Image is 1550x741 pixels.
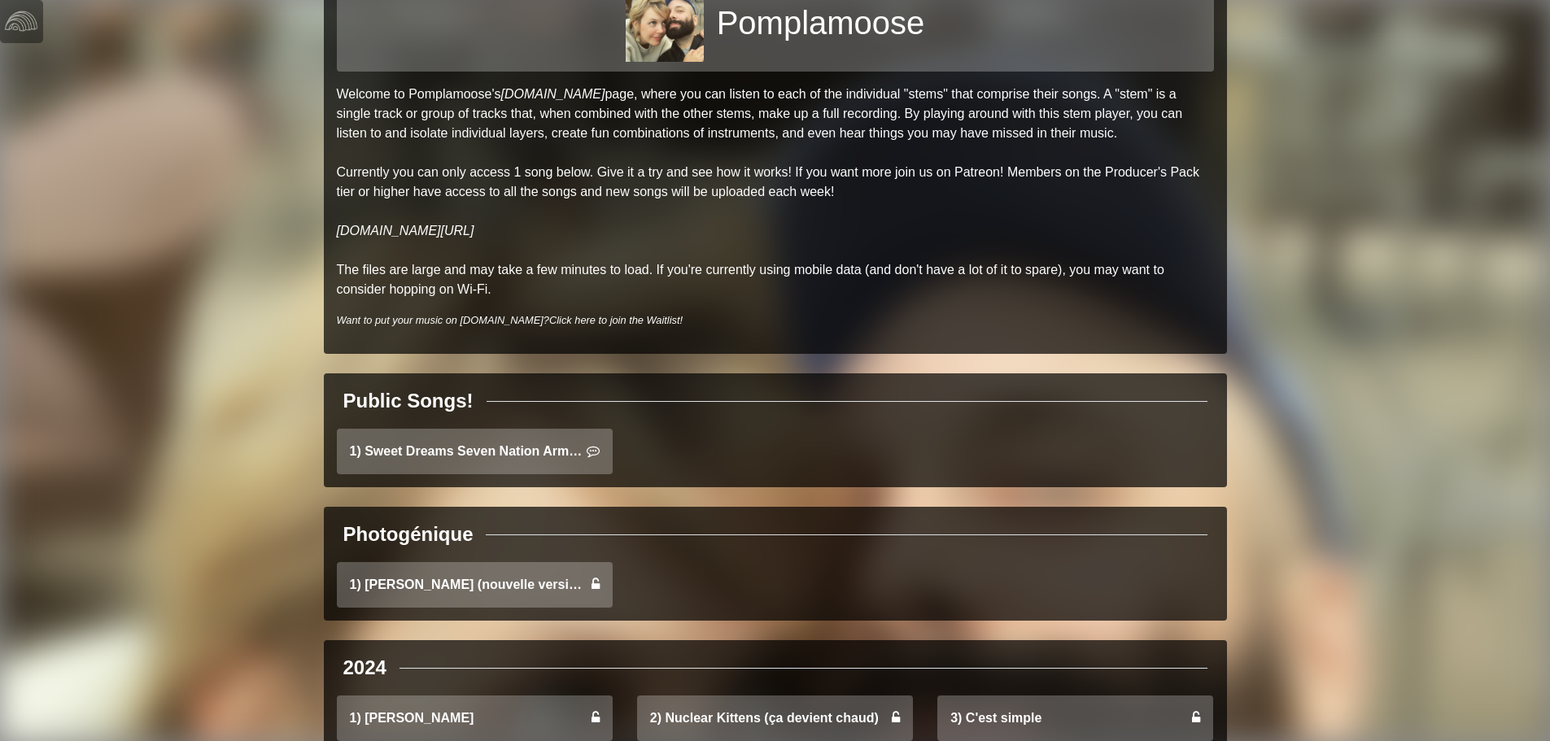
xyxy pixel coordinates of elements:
[337,695,613,741] a: 1) [PERSON_NAME]
[937,695,1213,741] a: 3) C'est simple
[343,653,386,682] div: 2024
[500,87,605,101] a: [DOMAIN_NAME]
[5,5,37,37] img: logo-white-4c48a5e4bebecaebe01ca5a9d34031cfd3d4ef9ae749242e8c4bf12ef99f53e8.png
[337,429,613,474] a: 1) Sweet Dreams Seven Nation Army Mashup
[337,562,613,608] a: 1) [PERSON_NAME] (nouvelle version)
[337,314,683,326] i: Want to put your music on [DOMAIN_NAME]?
[337,85,1214,299] p: Welcome to Pomplamoose's page, where you can listen to each of the individual "stems" that compri...
[717,3,925,42] h1: Pomplamoose
[343,386,474,416] div: Public Songs!
[337,224,474,238] a: [DOMAIN_NAME][URL]
[343,520,474,549] div: Photogénique
[549,314,683,326] a: Click here to join the Waitlist!
[637,695,913,741] a: 2) Nuclear Kittens (ça devient chaud)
